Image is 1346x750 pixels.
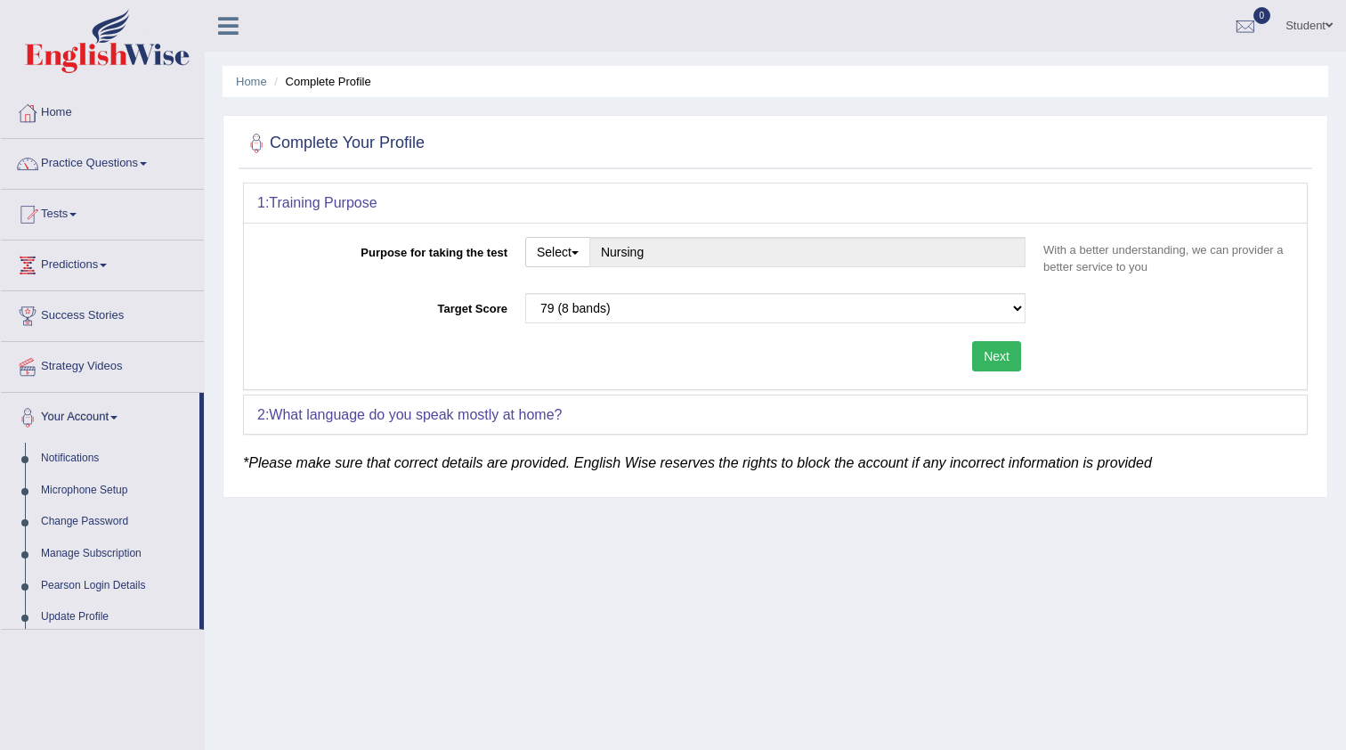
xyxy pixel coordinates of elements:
a: Pearson Login Details [33,570,199,602]
a: Microphone Setup [33,475,199,507]
label: Purpose for taking the test [257,237,516,261]
a: Tests [1,190,204,234]
div: 1: [244,183,1307,223]
button: Select [525,237,590,267]
label: Target Score [257,293,516,317]
b: What language do you speak mostly at home? [269,407,562,422]
a: Change Password [33,506,199,538]
em: *Please make sure that correct details are provided. English Wise reserves the rights to block th... [243,455,1152,470]
a: Home [236,75,267,88]
a: Update Profile [33,601,199,633]
div: 2: [244,395,1307,435]
a: Your Account [1,393,199,437]
span: 0 [1253,7,1271,24]
a: Notifications [33,443,199,475]
a: Predictions [1,240,204,285]
a: Strategy Videos [1,342,204,387]
h2: Complete Your Profile [243,130,425,157]
a: Practice Questions [1,139,204,183]
a: Manage Subscription [33,538,199,570]
b: Training Purpose [269,195,377,210]
a: Success Stories [1,291,204,336]
button: Next [972,341,1021,371]
li: Complete Profile [270,73,370,90]
p: With a better understanding, we can provider a better service to you [1034,241,1293,275]
a: Home [1,88,204,133]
